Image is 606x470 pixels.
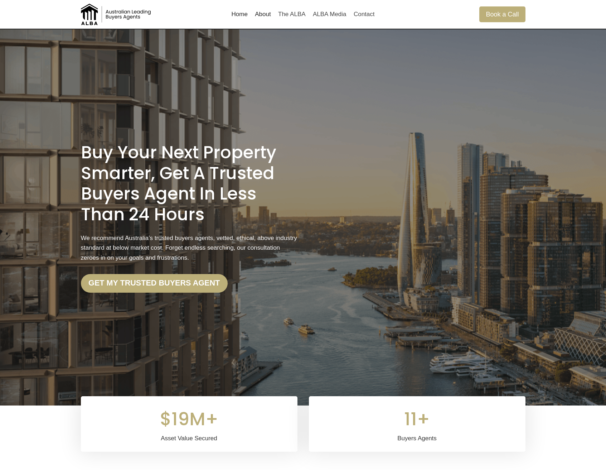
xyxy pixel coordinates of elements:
[275,6,309,23] a: The ALBA
[251,6,275,23] a: About
[228,6,378,23] nav: Primary Navigation
[89,405,289,433] div: $19M+
[350,6,378,23] a: Contact
[88,278,220,287] strong: Get my trusted Buyers Agent
[89,433,289,443] div: Asset Value Secured
[309,6,350,23] a: ALBA Media
[317,433,517,443] div: Buyers Agents
[81,4,152,25] img: Australian Leading Buyers Agents
[479,6,525,22] a: Book a Call
[228,6,251,23] a: Home
[81,142,297,225] h1: Buy Your Next Property Smarter, Get a Trusted Buyers Agent in less than 24 Hours
[81,233,297,263] p: We recommend Australia’s trusted buyers agents, vetted, ethical, above industry standard at below...
[81,274,228,293] a: Get my trusted Buyers Agent
[317,405,517,433] div: 11+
